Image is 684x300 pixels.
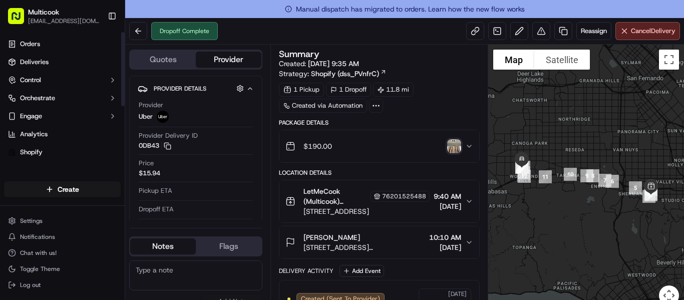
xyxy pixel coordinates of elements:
[4,262,121,276] button: Toggle Theme
[28,7,59,17] button: Multicook
[20,130,48,139] span: Analytics
[373,83,414,97] div: 11.8 mi
[493,50,534,70] button: Show street map
[448,290,467,298] span: [DATE]
[4,72,121,88] button: Control
[308,59,359,68] span: [DATE] 9:35 AM
[512,157,533,178] div: 16
[20,265,60,273] span: Toggle Theme
[279,119,480,127] div: Package Details
[303,141,332,151] span: $190.00
[4,278,121,292] button: Log out
[279,267,333,275] div: Delivery Activity
[196,52,261,68] button: Provider
[196,238,261,254] button: Flags
[154,85,206,93] span: Provider Details
[640,179,661,200] div: 4
[615,22,680,40] button: CancelDelivery
[58,184,79,194] span: Create
[20,148,43,157] span: Shopify
[8,148,16,156] img: Shopify logo
[560,164,581,185] div: 10
[602,171,623,192] div: 6
[513,157,534,178] div: 14
[138,80,254,97] button: Provider Details
[285,4,525,14] span: Manual dispatch has migrated to orders. Learn how the new flow works
[631,27,675,36] span: Cancel Delivery
[4,168,121,184] div: Favorites
[279,59,359,69] span: Created:
[513,162,534,183] div: 13
[625,177,646,198] div: 5
[511,157,532,178] div: 17
[576,22,611,40] button: Reassign
[130,238,196,254] button: Notes
[576,165,597,186] div: 9
[303,232,360,242] span: [PERSON_NAME]
[514,166,535,187] div: 12
[20,233,55,241] span: Notifications
[279,99,367,113] a: Created via Automation
[20,217,43,225] span: Settings
[20,249,57,257] span: Chat with us!
[157,111,169,123] img: uber-new-logo.jpeg
[139,169,160,178] span: $15.94
[640,183,661,204] div: 3
[139,186,172,195] span: Pickup ETA
[20,58,49,67] span: Deliveries
[4,230,121,244] button: Notifications
[303,206,430,216] span: [STREET_ADDRESS]
[279,50,319,59] h3: Summary
[447,139,461,153] button: photo_proof_of_delivery image
[139,101,163,110] span: Provider
[582,165,603,186] div: 8
[139,141,171,150] button: 0DB43
[535,166,556,187] div: 11
[279,226,479,258] button: [PERSON_NAME][STREET_ADDRESS][PERSON_NAME]10:10 AM[DATE]
[139,112,153,121] span: Uber
[339,265,384,277] button: Add Event
[279,69,387,79] div: Strategy:
[382,192,426,200] span: 76201525488
[4,54,121,70] a: Deliveries
[279,180,479,222] button: LetMeCook (Multicook) [PERSON_NAME]76201525488[STREET_ADDRESS]9:40 AM[DATE]
[279,130,479,162] button: $190.00photo_proof_of_delivery image
[434,191,461,201] span: 9:40 AM
[4,144,121,160] a: Shopify
[303,186,369,206] span: LetMeCook (Multicook) [PERSON_NAME]
[659,50,679,70] button: Toggle fullscreen view
[20,76,41,85] span: Control
[20,40,40,49] span: Orders
[20,281,41,289] span: Log out
[311,69,387,79] a: Shopify (dss_PVnfrC)
[20,112,42,121] span: Engage
[139,205,174,214] span: Dropoff ETA
[4,181,121,197] button: Create
[139,131,198,140] span: Provider Delivery ID
[20,94,55,103] span: Orchestrate
[594,170,615,191] div: 7
[638,186,659,207] div: 1
[279,169,480,177] div: Location Details
[303,242,425,252] span: [STREET_ADDRESS][PERSON_NAME]
[279,83,324,97] div: 1 Pickup
[581,27,607,36] span: Reassign
[4,108,121,124] button: Engage
[4,36,121,52] a: Orders
[640,184,661,205] div: 2
[4,90,121,106] button: Orchestrate
[326,83,371,97] div: 1 Dropoff
[130,52,196,68] button: Quotes
[429,232,461,242] span: 10:10 AM
[4,214,121,228] button: Settings
[311,69,379,79] span: Shopify (dss_PVnfrC)
[4,4,104,28] button: Multicook[EMAIL_ADDRESS][DOMAIN_NAME]
[534,50,590,70] button: Show satellite imagery
[4,126,121,142] a: Analytics
[429,242,461,252] span: [DATE]
[28,17,100,25] button: [EMAIL_ADDRESS][DOMAIN_NAME]
[434,201,461,211] span: [DATE]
